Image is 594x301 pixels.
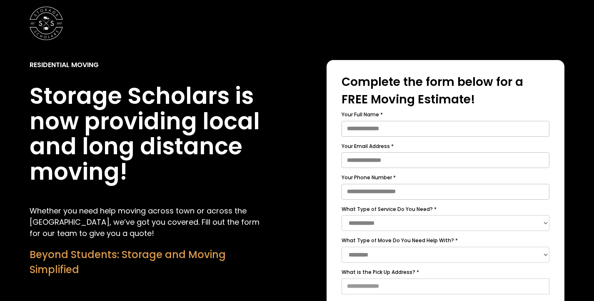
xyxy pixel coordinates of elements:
[342,268,549,277] label: What is the Pick Up Address? *
[30,83,267,184] h1: Storage Scholars is now providing local and long distance moving!
[30,205,267,239] p: Whether you need help moving across town or across the [GEOGRAPHIC_DATA], we’ve got you covered. ...
[342,142,549,151] label: Your Email Address *
[30,7,63,40] img: Storage Scholars main logo
[342,173,549,182] label: Your Phone Number *
[30,60,99,70] div: Residential Moving
[30,247,267,277] div: Beyond Students: Storage and Moving Simplified
[342,110,549,119] label: Your Full Name *
[342,205,549,214] label: What Type of Service Do You Need? *
[342,236,549,245] label: What Type of Move Do You Need Help With? *
[342,73,549,108] div: Complete the form below for a FREE Moving Estimate!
